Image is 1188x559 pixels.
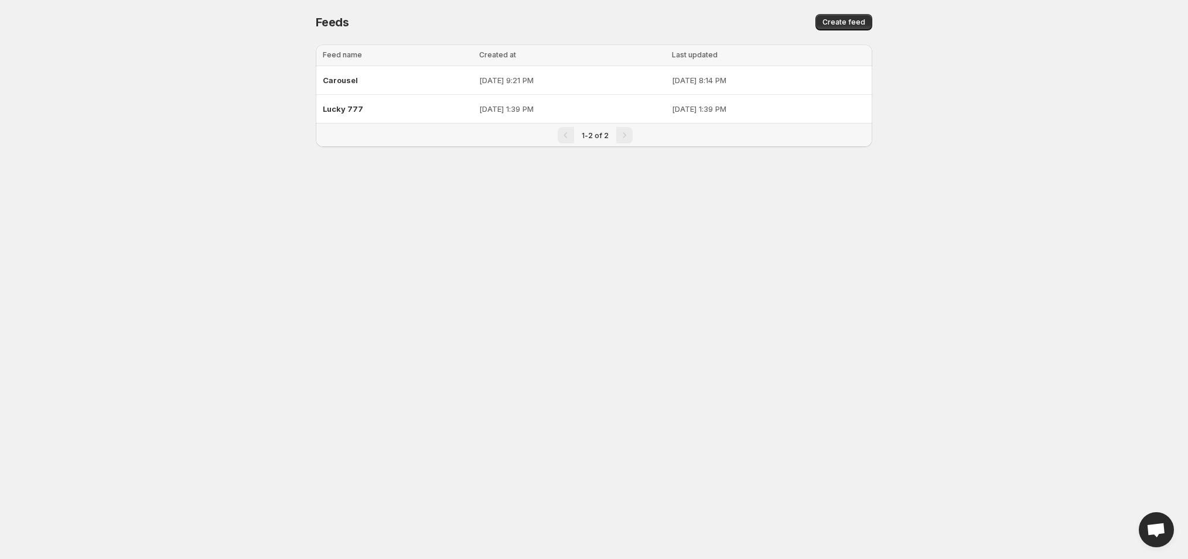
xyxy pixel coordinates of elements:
[323,104,363,114] span: Lucky 777
[479,103,665,115] p: [DATE] 1:39 PM
[672,103,865,115] p: [DATE] 1:39 PM
[323,76,358,85] span: Carousel
[316,123,872,147] nav: Pagination
[672,50,718,59] span: Last updated
[323,50,362,59] span: Feed name
[479,50,516,59] span: Created at
[815,14,872,30] button: Create feed
[1139,512,1174,547] div: Open chat
[479,74,665,86] p: [DATE] 9:21 PM
[582,131,609,140] span: 1-2 of 2
[316,15,349,29] span: Feeds
[822,18,865,27] span: Create feed
[672,74,865,86] p: [DATE] 8:14 PM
